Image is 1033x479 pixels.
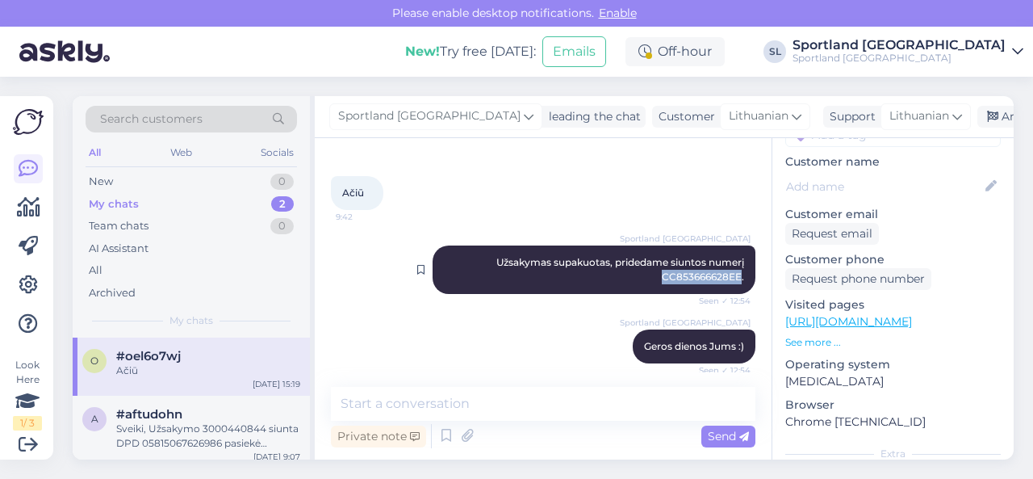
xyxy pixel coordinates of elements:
[116,363,300,378] div: Ačiū
[690,295,751,307] span: Seen ✓ 12:54
[786,178,982,195] input: Add name
[336,211,396,223] span: 9:42
[116,407,182,422] span: #aftudohn
[625,37,725,66] div: Off-hour
[785,314,912,329] a: [URL][DOMAIN_NAME]
[542,108,641,125] div: leading the chat
[116,349,181,363] span: #oel6o7wj
[729,107,788,125] span: Lithuanian
[257,142,297,163] div: Socials
[690,364,751,376] span: Seen ✓ 12:54
[785,223,879,245] div: Request email
[652,108,715,125] div: Customer
[889,107,949,125] span: Lithuanian
[13,109,44,135] img: Askly Logo
[708,429,749,443] span: Send
[89,263,102,279] div: All
[620,317,751,329] span: Sportland [GEOGRAPHIC_DATA]
[89,196,139,212] div: My chats
[785,206,1001,223] p: Customer email
[167,142,195,163] div: Web
[785,373,1001,390] p: [MEDICAL_DATA]
[644,340,744,352] span: Geros dienos Jums :)
[100,111,203,128] span: Search customers
[405,42,536,61] div: Try free [DATE]:
[271,196,294,212] div: 2
[270,174,294,190] div: 0
[793,39,1006,52] div: Sportland [GEOGRAPHIC_DATA]
[90,355,98,367] span: o
[338,107,521,125] span: Sportland [GEOGRAPHIC_DATA]
[13,416,42,431] div: 1 / 3
[785,414,1001,431] p: Chrome [TECHNICAL_ID]
[785,356,1001,373] p: Operating system
[785,268,931,290] div: Request phone number
[785,251,1001,268] p: Customer phone
[169,313,213,328] span: My chats
[253,451,300,463] div: [DATE] 9:07
[542,36,606,67] button: Emails
[763,40,786,63] div: SL
[89,218,148,234] div: Team chats
[823,108,876,125] div: Support
[496,256,748,283] span: Užsakymas supakuotas, pridedame siuntos numerį CC853666628EE.
[342,187,364,199] span: Ačiū
[785,153,1001,170] p: Customer name
[253,378,300,390] div: [DATE] 15:19
[793,39,1023,65] a: Sportland [GEOGRAPHIC_DATA]Sportland [GEOGRAPHIC_DATA]
[620,233,751,245] span: Sportland [GEOGRAPHIC_DATA]
[89,241,148,257] div: AI Assistant
[331,426,426,447] div: Private note
[405,44,440,59] b: New!
[785,447,1001,461] div: Extra
[91,413,98,425] span: a
[594,6,642,20] span: Enable
[89,174,113,190] div: New
[270,218,294,234] div: 0
[89,285,136,301] div: Archived
[785,397,1001,414] p: Browser
[13,358,42,431] div: Look Here
[793,52,1006,65] div: Sportland [GEOGRAPHIC_DATA]
[785,335,1001,350] p: See more ...
[785,296,1001,313] p: Visited pages
[116,422,300,451] div: Sveiki, Užsakymo 3000440844 siunta DPD 05815067626986 pasiekė Sportland sandėlį. Sistemoje dar Jū...
[86,142,104,163] div: All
